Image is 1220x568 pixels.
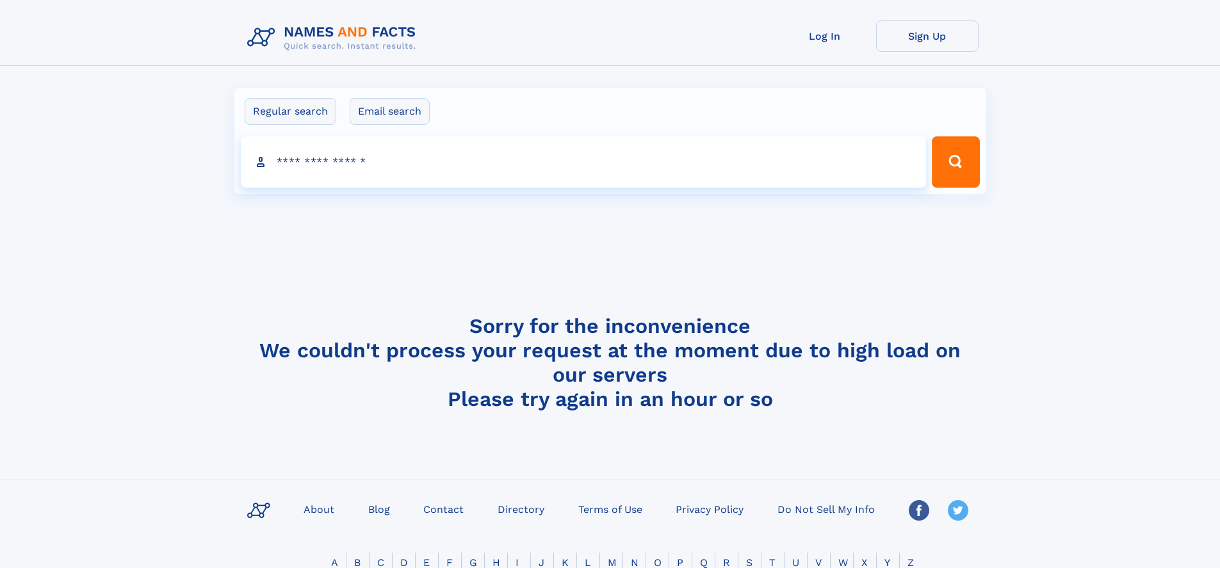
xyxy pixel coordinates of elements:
a: Privacy Policy [671,499,749,518]
img: Facebook [909,500,929,521]
h4: Sorry for the inconvenience We couldn't process your request at the moment due to high load on ou... [242,314,979,411]
a: Terms of Use [573,499,647,518]
input: search input [241,136,927,188]
a: Blog [363,499,395,518]
button: Search Button [932,136,979,188]
img: Twitter [948,500,968,521]
a: Directory [492,499,549,518]
img: Logo Names and Facts [242,20,427,55]
a: Sign Up [876,20,979,52]
a: Do Not Sell My Info [772,499,880,518]
label: Regular search [245,98,336,125]
a: About [298,499,339,518]
label: Email search [350,98,430,125]
a: Contact [418,499,469,518]
a: Log In [774,20,876,52]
